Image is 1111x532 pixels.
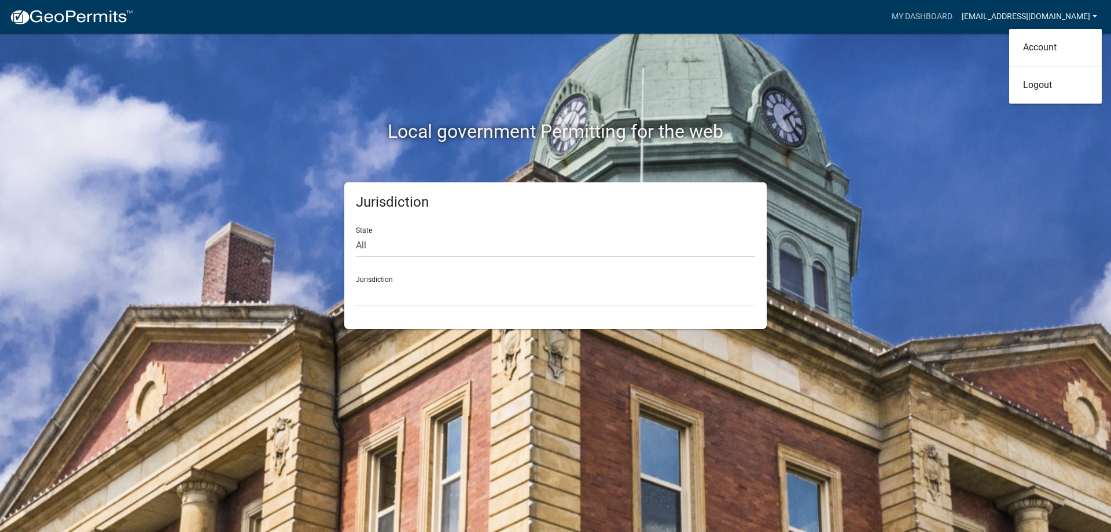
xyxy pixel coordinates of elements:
[1009,29,1102,104] div: [EMAIL_ADDRESS][DOMAIN_NAME]
[887,6,957,28] a: My Dashboard
[1009,34,1102,61] a: Account
[234,120,877,142] h2: Local government Permitting for the web
[957,6,1102,28] a: [EMAIL_ADDRESS][DOMAIN_NAME]
[356,194,755,211] h5: Jurisdiction
[1009,71,1102,99] a: Logout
